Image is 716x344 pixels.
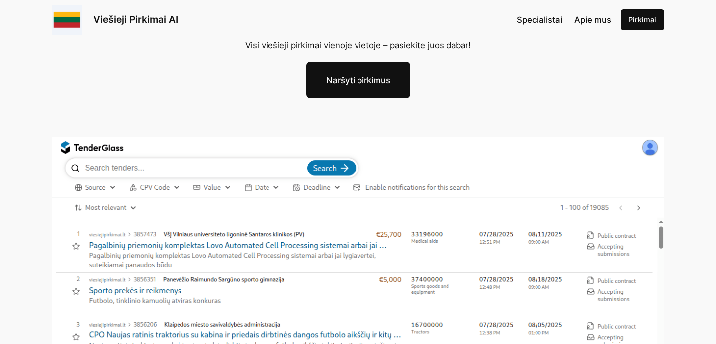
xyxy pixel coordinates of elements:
a: Pirkimai [621,9,664,30]
nav: Navigation [517,13,611,26]
span: Apie mus [574,15,611,25]
p: Visi viešieji pirkimai vienoje vietoje – pasiekite juos dabar! [218,39,499,52]
span: Specialistai [517,15,562,25]
a: Specialistai [517,13,562,26]
a: Viešieji Pirkimai AI [93,13,178,25]
img: Viešieji pirkimai logo [52,5,82,35]
a: Apie mus [574,13,611,26]
a: Naršyti pirkimus [306,62,410,98]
